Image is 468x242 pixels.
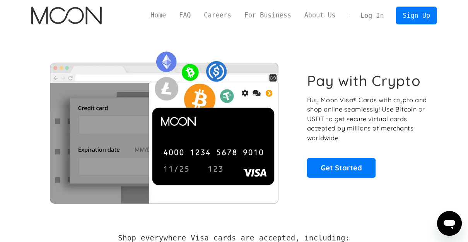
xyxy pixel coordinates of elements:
p: Buy Moon Visa® Cards with crypto and shop online seamlessly! Use Bitcoin or USDT to get secure vi... [307,95,428,143]
h1: Pay with Crypto [307,72,421,89]
a: Home [144,10,173,20]
img: Moon Cards let you spend your crypto anywhere Visa is accepted. [31,46,296,203]
img: Moon Logo [31,7,101,24]
a: Get Started [307,158,376,177]
a: For Business [238,10,298,20]
a: Careers [197,10,237,20]
a: About Us [298,10,342,20]
iframe: ปุ่มเพื่อเปิดใช้หน้าต่างการส่งข้อความ [437,211,462,236]
a: FAQ [173,10,197,20]
a: home [31,7,101,24]
a: Sign Up [396,7,436,24]
a: Log In [354,7,390,24]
